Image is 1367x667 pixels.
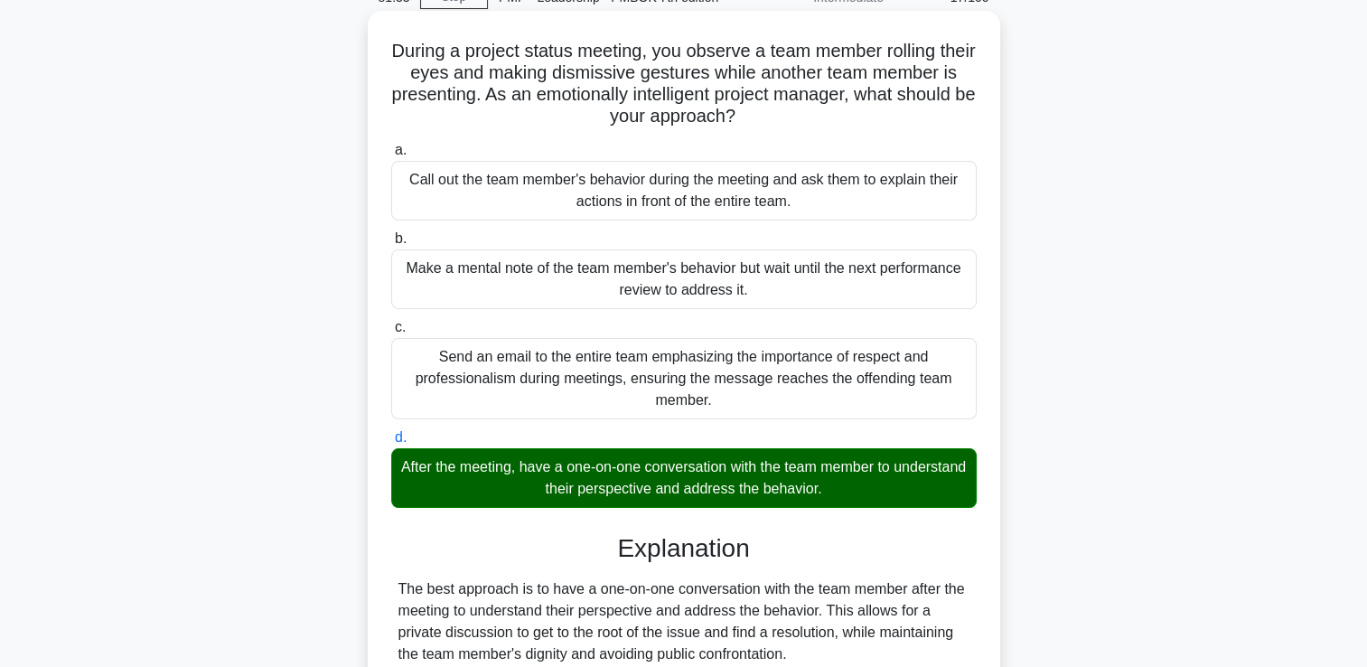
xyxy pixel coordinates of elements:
div: Make a mental note of the team member's behavior but wait until the next performance review to ad... [391,249,977,309]
span: d. [395,429,407,445]
div: Send an email to the entire team emphasizing the importance of respect and professionalism during... [391,338,977,419]
h3: Explanation [402,533,966,564]
span: a. [395,142,407,157]
span: b. [395,230,407,246]
div: After the meeting, have a one-on-one conversation with the team member to understand their perspe... [391,448,977,508]
span: c. [395,319,406,334]
div: Call out the team member's behavior during the meeting and ask them to explain their actions in f... [391,161,977,221]
h5: During a project status meeting, you observe a team member rolling their eyes and making dismissi... [389,40,978,128]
